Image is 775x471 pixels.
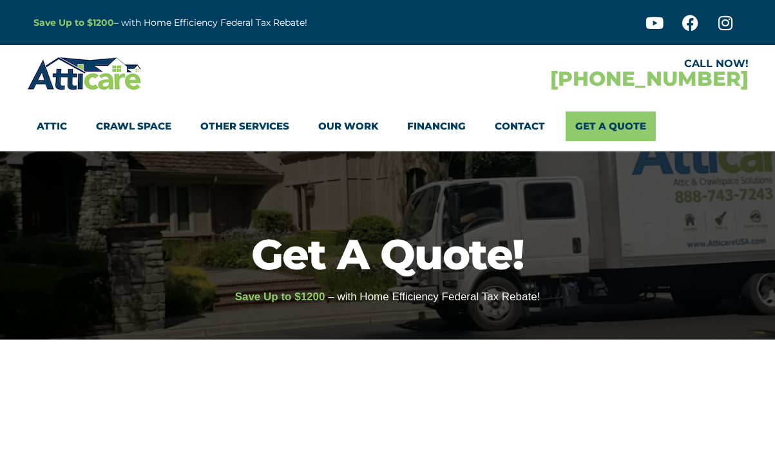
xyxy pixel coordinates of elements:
h1: Get A Quote! [6,233,769,275]
span: – with Home Efficiency Federal Tax Rebate! [328,291,540,303]
a: Crawl Space [96,111,171,141]
a: Our Work [318,111,378,141]
p: – with Home Efficiency Federal Tax Rebate! [33,15,451,30]
a: Get A Quote [566,111,656,141]
a: Other Services [200,111,289,141]
a: Contact [495,111,545,141]
a: Attic [37,111,67,141]
span: Save Up to $1200 [235,291,325,303]
nav: Menu [37,111,739,141]
a: Save Up to $1200 [33,17,114,28]
a: Financing [407,111,466,141]
div: CALL NOW! [388,59,749,69]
